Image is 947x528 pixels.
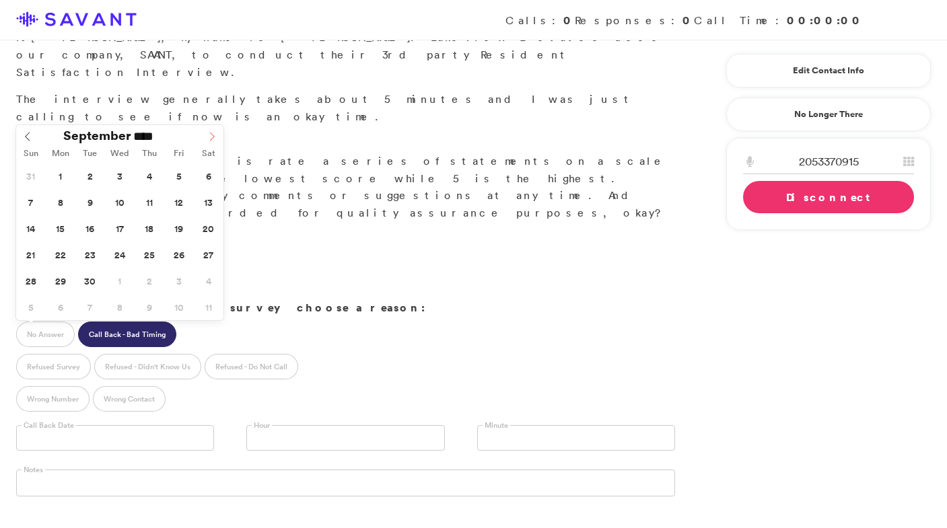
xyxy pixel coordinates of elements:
label: Call Back Date [22,420,76,430]
span: October 11, 2025 [195,294,221,320]
span: September 28, 2025 [17,268,44,294]
label: No Answer [16,322,75,347]
label: Wrong Number [16,386,90,412]
label: Refused - Do Not Call [205,354,298,379]
span: September 23, 2025 [77,241,103,268]
span: September 24, 2025 [106,241,133,268]
span: Fri [164,149,194,158]
span: September 26, 2025 [166,241,192,268]
span: September [63,129,131,142]
span: October 4, 2025 [195,268,221,294]
label: Refused Survey [16,354,91,379]
span: October 1, 2025 [106,268,133,294]
span: Tue [75,149,105,158]
span: September 7, 2025 [17,189,44,215]
span: September 9, 2025 [77,189,103,215]
strong: 00:00:00 [787,13,864,28]
a: Edit Contact Info [743,60,914,81]
span: September 14, 2025 [17,215,44,241]
a: No Longer There [726,98,931,131]
span: October 7, 2025 [77,294,103,320]
label: Refused - Didn't Know Us [94,354,201,379]
span: Sat [194,149,223,158]
span: October 10, 2025 [166,294,192,320]
span: Wed [105,149,135,158]
span: September 22, 2025 [47,241,73,268]
span: September 15, 2025 [47,215,73,241]
span: Sun [16,149,46,158]
span: September 17, 2025 [106,215,133,241]
p: Great. What you'll do is rate a series of statements on a scale of 1 to 5. 1 is the lowest score ... [16,135,675,221]
span: October 9, 2025 [136,294,162,320]
label: Hour [252,420,272,430]
span: October 5, 2025 [17,294,44,320]
strong: 0 [563,13,575,28]
span: September 29, 2025 [47,268,73,294]
span: September 27, 2025 [195,241,221,268]
span: September 19, 2025 [166,215,192,241]
span: September 12, 2025 [166,189,192,215]
span: August 31, 2025 [17,163,44,189]
span: September 30, 2025 [77,268,103,294]
span: September 10, 2025 [106,189,133,215]
span: September 21, 2025 [17,241,44,268]
span: Mon [46,149,75,158]
span: September 11, 2025 [136,189,162,215]
label: Notes [22,465,45,475]
label: Call Back - Bad Timing [78,322,176,347]
strong: 0 [682,13,694,28]
span: September 6, 2025 [195,163,221,189]
span: September 16, 2025 [77,215,103,241]
span: September 4, 2025 [136,163,162,189]
span: September 5, 2025 [166,163,192,189]
span: September 8, 2025 [47,189,73,215]
span: October 3, 2025 [166,268,192,294]
span: September 3, 2025 [106,163,133,189]
span: Thu [135,149,164,158]
a: Disconnect [743,181,914,213]
span: September 20, 2025 [195,215,221,241]
input: Year [131,129,180,143]
span: October 2, 2025 [136,268,162,294]
span: September 18, 2025 [136,215,162,241]
label: Minute [483,420,510,430]
span: September 1, 2025 [47,163,73,189]
span: September 25, 2025 [136,241,162,268]
span: September 2, 2025 [77,163,103,189]
label: Wrong Contact [93,386,166,412]
span: October 6, 2025 [47,294,73,320]
p: The interview generally takes about 5 minutes and I was just calling to see if now is an okay time. [16,91,675,125]
span: October 8, 2025 [106,294,133,320]
p: Hi , my name is [PERSON_NAME]. Lakeview Estates uses our company, SAVANT, to conduct their 3rd pa... [16,12,675,81]
span: September 13, 2025 [195,189,221,215]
